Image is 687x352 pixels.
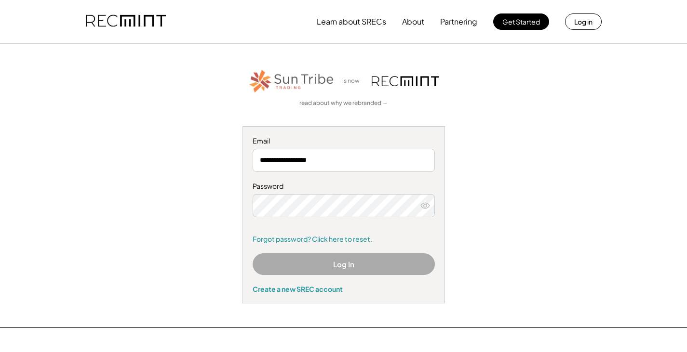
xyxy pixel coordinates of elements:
[440,12,477,31] button: Partnering
[340,77,367,85] div: is now
[317,12,386,31] button: Learn about SRECs
[402,12,424,31] button: About
[372,76,439,86] img: recmint-logotype%403x.png
[253,285,435,293] div: Create a new SREC account
[86,5,166,38] img: recmint-logotype%403x.png
[299,99,388,107] a: read about why we rebranded →
[253,235,435,244] a: Forgot password? Click here to reset.
[493,13,549,30] button: Get Started
[565,13,602,30] button: Log in
[253,253,435,275] button: Log In
[248,68,335,94] img: STT_Horizontal_Logo%2B-%2BColor.png
[253,136,435,146] div: Email
[253,182,435,191] div: Password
